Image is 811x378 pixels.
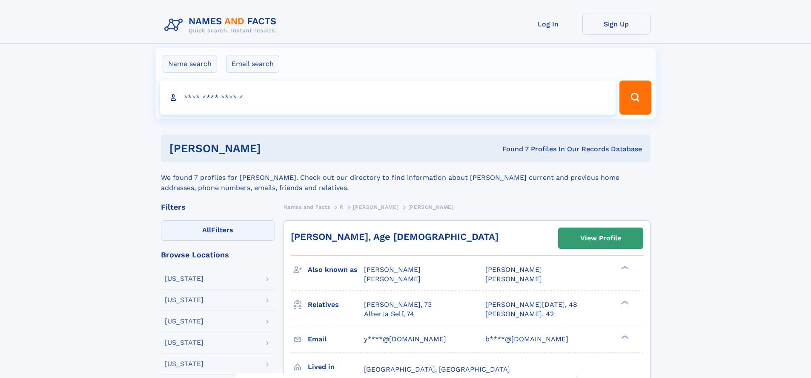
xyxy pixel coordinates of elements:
a: Alberta Self, 74 [364,309,414,319]
div: [US_STATE] [165,275,203,282]
span: R [340,204,344,210]
a: [PERSON_NAME], 42 [485,309,554,319]
a: Sign Up [582,14,651,35]
div: [US_STATE] [165,361,203,367]
div: We found 7 profiles for [PERSON_NAME]. Check out our directory to find information about [PERSON_... [161,162,651,193]
span: All [202,226,211,234]
div: Filters [161,203,275,211]
div: Browse Locations [161,251,275,259]
img: Logo Names and Facts [161,14,284,37]
div: [US_STATE] [165,297,203,303]
label: Filters [161,220,275,241]
div: [US_STATE] [165,318,203,325]
span: [PERSON_NAME] [408,204,454,210]
h3: Lived in [308,360,364,374]
h3: Relatives [308,297,364,312]
label: Name search [163,55,217,73]
a: [PERSON_NAME] [353,202,398,212]
a: Log In [514,14,582,35]
span: [GEOGRAPHIC_DATA], [GEOGRAPHIC_DATA] [364,365,510,373]
a: View Profile [559,228,643,248]
a: [PERSON_NAME], 73 [364,300,432,309]
div: [US_STATE] [165,339,203,346]
input: search input [160,81,616,115]
div: Found 7 Profiles In Our Records Database [381,144,642,154]
div: ❯ [619,265,629,271]
a: [PERSON_NAME], Age [DEMOGRAPHIC_DATA] [291,231,499,242]
span: [PERSON_NAME] [364,275,421,283]
span: [PERSON_NAME] [353,204,398,210]
a: R [340,202,344,212]
label: Email search [226,55,279,73]
h3: Also known as [308,263,364,277]
span: [PERSON_NAME] [364,265,421,274]
h1: [PERSON_NAME] [169,143,382,154]
button: Search Button [619,81,651,115]
div: ❯ [619,300,629,305]
a: [PERSON_NAME][DATE], 48 [485,300,577,309]
h3: Email [308,332,364,346]
div: ❯ [619,334,629,340]
a: Names and Facts [284,202,330,212]
span: [PERSON_NAME] [485,265,542,274]
div: View Profile [580,228,621,248]
span: [PERSON_NAME] [485,275,542,283]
